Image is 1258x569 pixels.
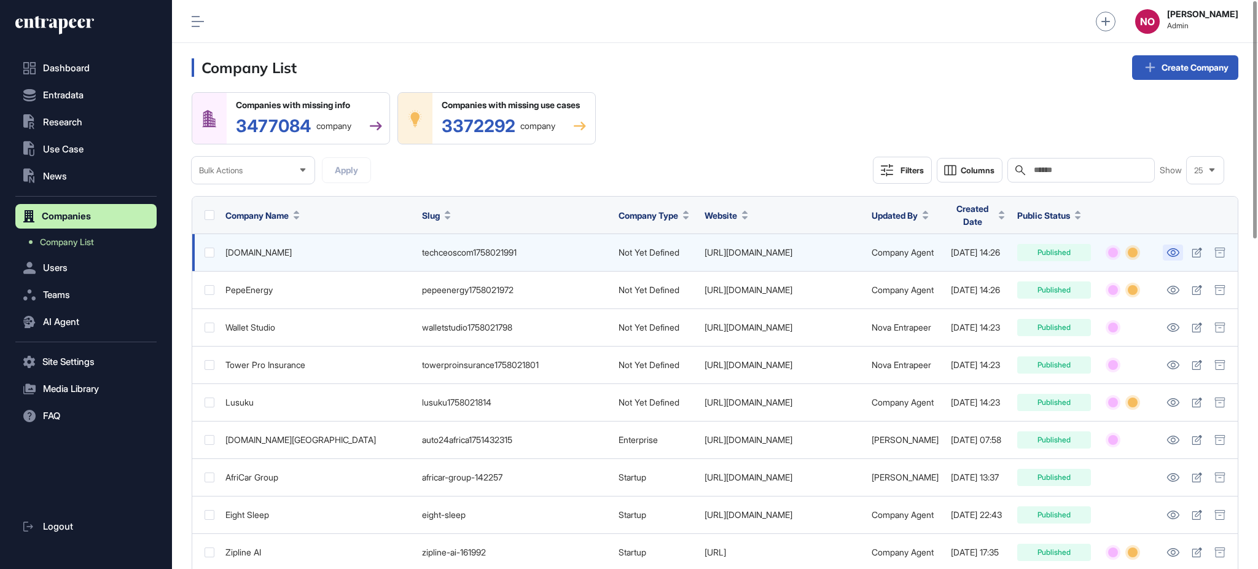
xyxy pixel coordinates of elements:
[619,473,692,482] div: Startup
[872,322,931,332] a: Nova Entrapeer
[43,171,67,181] span: News
[225,248,410,257] div: [DOMAIN_NAME]
[422,285,606,295] div: pepeenergy1758021972
[872,247,934,257] a: Company Agent
[15,137,157,162] button: Use Case
[422,209,440,222] span: Slug
[1017,209,1070,222] span: Public Status
[15,283,157,307] button: Teams
[1017,244,1091,261] div: Published
[705,359,792,370] a: [URL][DOMAIN_NAME]
[1017,356,1091,374] div: Published
[951,510,1005,520] div: [DATE] 22:43
[951,248,1005,257] div: [DATE] 14:26
[1017,431,1091,449] div: Published
[520,122,555,130] span: company
[951,547,1005,557] div: [DATE] 17:35
[225,547,410,557] div: Zipline AI
[422,323,606,332] div: walletstudio1758021798
[619,510,692,520] div: Startup
[316,122,351,130] span: company
[619,398,692,407] div: Not Yet Defined
[15,256,157,280] button: Users
[951,398,1005,407] div: [DATE] 14:23
[872,434,939,445] a: [PERSON_NAME]
[192,58,297,77] h3: Company List
[1017,394,1091,411] div: Published
[422,510,606,520] div: eight-sleep
[951,202,994,228] span: Created Date
[15,164,157,189] button: News
[422,248,606,257] div: techceoscom1758021991
[199,166,243,175] span: Bulk Actions
[422,398,606,407] div: lusuku1758021814
[619,323,692,332] div: Not Yet Defined
[422,547,606,557] div: zipline-ai-161992
[619,435,692,445] div: Enterprise
[705,472,792,482] a: [URL][DOMAIN_NAME]
[225,323,410,332] div: Wallet Studio
[872,472,939,482] a: [PERSON_NAME]
[951,435,1005,445] div: [DATE] 07:58
[705,322,792,332] a: [URL][DOMAIN_NAME]
[1167,9,1238,19] strong: [PERSON_NAME]
[43,117,82,127] span: Research
[225,209,300,222] button: Company Name
[442,117,555,135] div: 3372292
[40,237,94,247] span: Company List
[619,360,692,370] div: Not Yet Defined
[619,248,692,257] div: Not Yet Defined
[705,509,792,520] a: [URL][DOMAIN_NAME]
[937,158,1002,182] button: Columns
[705,247,792,257] a: [URL][DOMAIN_NAME]
[43,90,84,100] span: Entradata
[1017,506,1091,524] div: Published
[1167,22,1238,30] span: Admin
[15,404,157,428] button: FAQ
[15,377,157,401] button: Media Library
[225,209,289,222] span: Company Name
[1194,166,1203,175] span: 25
[43,411,60,421] span: FAQ
[872,209,929,222] button: Updated By
[705,397,792,407] a: [URL][DOMAIN_NAME]
[442,100,586,110] div: Companies with missing use cases
[951,473,1005,482] div: [DATE] 13:37
[873,157,932,184] button: Filters
[1017,319,1091,336] div: Published
[225,285,410,295] div: PepeEnergy
[705,209,748,222] button: Website
[43,290,70,300] span: Teams
[872,284,934,295] a: Company Agent
[951,202,1005,228] button: Created Date
[1017,469,1091,486] div: Published
[1017,281,1091,299] div: Published
[951,360,1005,370] div: [DATE] 14:23
[1017,544,1091,561] div: Published
[422,360,606,370] div: towerproinsurance1758021801
[43,522,73,532] span: Logout
[225,473,410,482] div: AfriCar Group
[15,310,157,334] button: AI Agent
[872,209,918,222] span: Updated By
[225,360,410,370] div: Tower Pro Insurance
[705,209,737,222] span: Website
[225,510,410,520] div: Eight Sleep
[951,285,1005,295] div: [DATE] 14:26
[15,110,157,135] button: Research
[42,357,95,367] span: Site Settings
[705,434,792,445] a: [URL][DOMAIN_NAME]
[236,100,382,110] div: Companies with missing info
[42,211,91,221] span: Companies
[872,359,931,370] a: Nova Entrapeer
[705,284,792,295] a: [URL][DOMAIN_NAME]
[1017,209,1081,222] button: Public Status
[43,144,84,154] span: Use Case
[901,165,924,175] div: Filters
[21,231,157,253] a: Company List
[236,117,351,135] div: 3477084
[951,323,1005,332] div: [DATE] 14:23
[15,350,157,374] button: Site Settings
[872,547,934,557] a: Company Agent
[961,166,994,175] span: Columns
